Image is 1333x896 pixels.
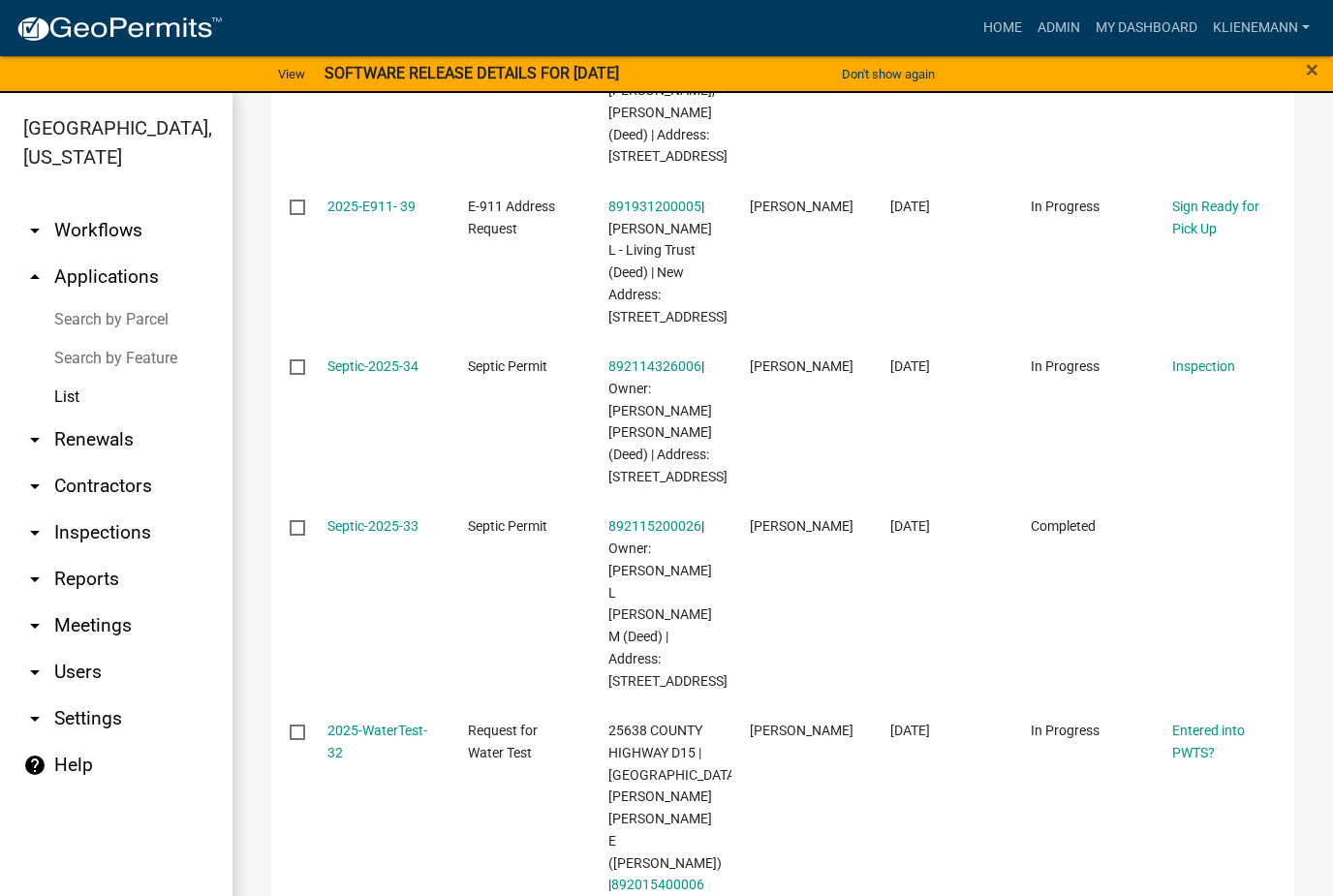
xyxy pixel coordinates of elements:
a: Entered into PWTS? [1172,723,1245,760]
span: Septic Permit [468,518,547,534]
span: 05/30/2025 [890,358,930,374]
span: Brandon Morton [750,518,853,534]
span: Brandon Morton [750,358,853,374]
a: 891931200005 [608,199,701,214]
i: arrow_drop_down [23,661,46,684]
strong: SOFTWARE RELEASE DETAILS FOR [DATE] [325,64,619,82]
span: In Progress [1031,199,1100,214]
button: Don't show again [834,58,943,90]
i: help [23,754,46,777]
i: arrow_drop_down [23,614,46,637]
a: 892114326006 [608,358,701,374]
i: arrow_drop_down [23,568,46,591]
a: Sign Ready for Pick Up [1172,199,1259,236]
a: Inspection [1172,358,1235,374]
a: View [270,58,313,90]
span: × [1306,56,1318,83]
a: klienemann [1205,10,1317,46]
span: 891931200005 | Cross, Marlyn L - Living Trust (Deed) | New Address: 15321 RR Ave [608,199,728,324]
span: Septic Permit [468,358,547,374]
a: My Dashboard [1088,10,1205,46]
i: arrow_drop_up [23,265,46,289]
span: Lori Kohart [750,199,853,214]
a: Septic-2025-34 [327,358,418,374]
span: 892016300014 | Owner: Winters, Gregg Winters, Jennifer (Deed) | Address: 24046 COUNTY HIGHWAY D15 [608,16,728,165]
a: 892115200026 [608,518,701,534]
button: Close [1306,58,1318,81]
span: 05/28/2025 [890,518,930,534]
span: Request for Water Test [468,723,538,760]
span: Completed [1031,518,1096,534]
span: In Progress [1031,358,1100,374]
i: arrow_drop_down [23,475,46,498]
span: 892114326006 | Owner: Smith, Randy Jo Smith, Darla S (Deed) | Address: 2912 RIVER OAKS [608,358,728,484]
a: 2025-WaterTest-32 [327,723,427,760]
i: arrow_drop_down [23,428,46,451]
a: Home [976,10,1030,46]
span: In Progress [1031,723,1100,738]
span: 892115200026 | Owner: Fiddelke, Norman L Fiddelke, Dorothy M (Deed) | Address: 19547 COUNTY HIGHW... [608,518,728,688]
a: 2025-E911- 39 [327,199,416,214]
a: Admin [1030,10,1088,46]
span: 05/28/2025 [890,723,930,738]
i: arrow_drop_down [23,521,46,544]
i: arrow_drop_down [23,707,46,730]
a: 892015400006 [611,877,704,892]
span: E-911 Address Request [468,199,555,236]
span: Haley Andersen [750,723,853,738]
a: Septic-2025-33 [327,518,418,534]
span: 05/30/2025 [890,199,930,214]
i: arrow_drop_down [23,219,46,242]
span: 25638 COUNTY HIGHWAY D15 | Koehrsen, Bernal F Jr Koehrsen, Wanda E (Deed) | 892015400006 [608,723,739,892]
